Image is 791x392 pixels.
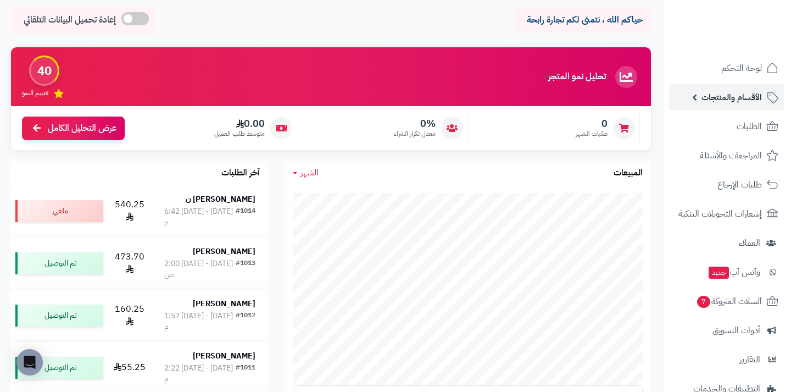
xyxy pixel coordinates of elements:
div: ملغي [15,200,103,222]
span: جديد [709,267,729,279]
td: 160.25 [108,290,152,341]
div: #1014 [236,206,255,228]
a: العملاء [669,230,784,256]
a: إشعارات التحويلات البنكية [669,201,784,227]
p: حياكم الله ، نتمنى لكم تجارة رابحة [522,14,643,26]
span: معدل تكرار الشراء [394,129,436,139]
span: العملاء [739,235,760,251]
span: الطلبات [737,119,762,134]
span: التقارير [739,352,760,367]
span: 0% [394,118,436,130]
span: عرض التحليل الكامل [48,122,116,135]
a: المراجعات والأسئلة [669,142,784,169]
span: لوحة التحكم [721,60,762,76]
span: الشهر [300,166,319,179]
div: تم التوصيل [15,252,103,274]
div: [DATE] - [DATE] 2:22 م [164,363,236,385]
a: الشهر [293,167,319,179]
td: 473.70 [108,238,152,289]
h3: تحليل نمو المتجر [548,72,606,82]
a: طلبات الإرجاع [669,172,784,198]
a: التقارير [669,346,784,373]
span: طلبات الإرجاع [717,177,762,192]
span: متوسط طلب العميل [214,129,265,139]
a: لوحة التحكم [669,55,784,81]
span: 7 [697,296,710,308]
span: طلبات الشهر [576,129,608,139]
span: إشعارات التحويلات البنكية [678,206,762,222]
a: وآتس آبجديد [669,259,784,285]
span: المراجعات والأسئلة [700,148,762,163]
span: 0 [576,118,608,130]
a: السلات المتروكة7 [669,288,784,314]
strong: [PERSON_NAME] ن [186,194,255,205]
h3: آخر الطلبات [221,168,260,178]
div: #1013 [236,258,255,280]
strong: [PERSON_NAME] [193,246,255,257]
h3: المبيعات [614,168,643,178]
span: أدوات التسويق [712,323,760,338]
span: وآتس آب [708,264,760,280]
strong: [PERSON_NAME] [193,298,255,310]
div: #1012 [236,311,255,333]
span: إعادة تحميل البيانات التلقائي [24,14,116,26]
a: أدوات التسويق [669,317,784,344]
a: الطلبات [669,113,784,140]
div: [DATE] - [DATE] 6:42 م [164,206,236,228]
div: [DATE] - [DATE] 2:00 ص [164,258,236,280]
td: 540.25 [108,185,152,237]
strong: [PERSON_NAME] [193,350,255,362]
span: 0.00 [214,118,265,130]
div: Open Intercom Messenger [16,349,43,376]
span: السلات المتروكة [696,294,762,309]
div: تم التوصيل [15,305,103,327]
div: تم التوصيل [15,357,103,379]
div: #1011 [236,363,255,385]
span: تقييم النمو [22,89,48,98]
div: [DATE] - [DATE] 1:57 م [164,311,236,333]
span: الأقسام والمنتجات [701,90,762,105]
a: عرض التحليل الكامل [22,117,125,140]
